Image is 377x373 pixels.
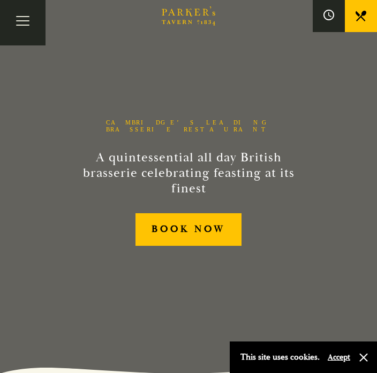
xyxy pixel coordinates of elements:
button: Accept [328,352,350,362]
a: BOOK NOW [135,213,241,246]
p: This site uses cookies. [240,349,320,365]
h1: Cambridge’s Leading Brasserie Restaurant [102,119,275,133]
h2: A quintessential all day British brasserie celebrating feasting at its finest [73,150,304,196]
button: Close and accept [358,352,369,363]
